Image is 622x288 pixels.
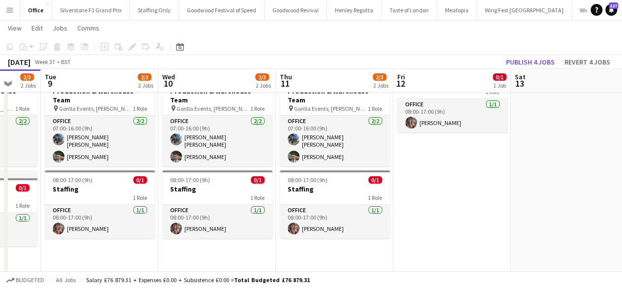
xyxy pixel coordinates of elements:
span: 13 [513,78,526,89]
a: Edit [28,22,47,34]
span: Jobs [53,24,67,32]
button: Goodwood Festival of Speed [179,0,265,20]
button: Henley Regatta [327,0,382,20]
span: 0/1 [251,176,265,184]
button: Wing Fest [GEOGRAPHIC_DATA] [477,0,572,20]
h3: Staffing [280,185,390,193]
span: 127 [609,2,618,9]
span: 1 Role [368,194,382,201]
span: All jobs [54,276,78,284]
h3: Staffing [162,185,272,193]
app-job-card: Draft07:00-16:00 (9h)2/2Production & Warehouse Team Gorilla Events, [PERSON_NAME][GEOGRAPHIC_DATA... [162,64,272,166]
span: Gorilla Events, [PERSON_NAME][GEOGRAPHIC_DATA], [GEOGRAPHIC_DATA], [GEOGRAPHIC_DATA] [59,105,133,112]
button: Taste of London [382,0,437,20]
span: Gorilla Events, [PERSON_NAME][GEOGRAPHIC_DATA], [GEOGRAPHIC_DATA], [GEOGRAPHIC_DATA] [294,105,368,112]
span: Week 37 [32,58,57,65]
span: 2/3 [255,73,269,81]
span: 1 Role [133,105,147,112]
span: 08:00-17:00 (9h) [288,176,327,184]
h3: Staffing [45,185,155,193]
app-card-role: Office1/108:00-17:00 (9h)[PERSON_NAME] [280,205,390,238]
a: 127 [605,4,617,16]
span: Gorilla Events, [PERSON_NAME][GEOGRAPHIC_DATA], [GEOGRAPHIC_DATA], [GEOGRAPHIC_DATA] [177,105,250,112]
span: View [8,24,22,32]
span: 1 Role [368,105,382,112]
span: Fri [397,72,405,81]
span: 2/3 [373,73,386,81]
span: 1 Role [133,194,147,201]
span: 0/1 [493,73,506,81]
app-card-role: Office1/108:00-17:00 (9h)[PERSON_NAME] [397,99,507,132]
a: View [4,22,26,34]
span: 10 [161,78,175,89]
span: 1 Role [15,202,30,209]
span: 0/1 [133,176,147,184]
a: Comms [73,22,103,34]
span: 08:00-17:00 (9h) [170,176,210,184]
h3: Production & Warehouse Team [45,87,155,104]
div: BST [61,58,71,65]
span: 2/3 [138,73,151,81]
button: Office [20,0,52,20]
span: Budgeted [16,277,44,284]
button: Revert 4 jobs [561,56,614,68]
div: 2 Jobs [256,82,271,89]
span: Edit [31,24,43,32]
app-card-role: Office1/108:00-17:00 (9h)[PERSON_NAME] [162,205,272,238]
span: Comms [77,24,99,32]
div: 2 Jobs [21,82,36,89]
div: 1 Job [493,82,506,89]
button: Staffing Only [130,0,179,20]
span: 12 [396,78,405,89]
button: Publish 4 jobs [502,56,559,68]
div: Salary £76 879.31 + Expenses £0.00 + Subsistence £0.00 = [86,276,310,284]
span: 9 [43,78,56,89]
span: Wed [162,72,175,81]
h3: Production & Warehouse Team [162,87,272,104]
app-job-card: Draft07:00-16:00 (9h)2/2Production & Warehouse Team Gorilla Events, [PERSON_NAME][GEOGRAPHIC_DATA... [280,64,390,166]
span: 1 Role [250,105,265,112]
span: Thu [280,72,292,81]
h3: Production & Warehouse Team [280,87,390,104]
span: 1 Role [15,105,30,112]
button: Budgeted [5,275,46,286]
div: 2 Jobs [373,82,388,89]
span: 0/1 [368,176,382,184]
span: 0/1 [16,184,30,192]
app-card-role: Office2/207:00-16:00 (9h)[PERSON_NAME] [PERSON_NAME][PERSON_NAME] [45,116,155,166]
span: 1 Role [250,194,265,201]
app-card-role: Office2/207:00-16:00 (9h)[PERSON_NAME] [PERSON_NAME][PERSON_NAME] [280,116,390,166]
app-job-card: 08:00-17:00 (9h)0/1Staffing1 RoleOffice1/108:00-17:00 (9h)[PERSON_NAME] [280,170,390,238]
span: Sat [515,72,526,81]
app-job-card: Draft07:00-16:00 (9h)2/2Production & Warehouse Team Gorilla Events, [PERSON_NAME][GEOGRAPHIC_DATA... [45,64,155,166]
div: 2 Jobs [138,82,153,89]
span: 11 [278,78,292,89]
span: Total Budgeted £76 879.31 [234,276,310,284]
span: 08:00-17:00 (9h) [53,176,92,184]
button: Meatopia [437,0,477,20]
button: Silverstone F1 Grand Prix [52,0,130,20]
a: Jobs [49,22,71,34]
app-job-card: 08:00-17:00 (9h)0/1Staffing1 RoleOffice1/108:00-17:00 (9h)[PERSON_NAME] [162,170,272,238]
button: Goodwood Revival [265,0,327,20]
div: [DATE] [8,57,30,67]
app-card-role: Office1/108:00-17:00 (9h)[PERSON_NAME] [45,205,155,238]
app-job-card: 08:00-17:00 (9h)0/1Staffing1 RoleOffice1/108:00-17:00 (9h)[PERSON_NAME] [397,64,507,132]
span: 2/3 [20,73,34,81]
app-card-role: Office2/207:00-16:00 (9h)[PERSON_NAME] [PERSON_NAME][PERSON_NAME] [162,116,272,166]
app-job-card: 08:00-17:00 (9h)0/1Staffing1 RoleOffice1/108:00-17:00 (9h)[PERSON_NAME] [45,170,155,238]
span: Tue [45,72,56,81]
